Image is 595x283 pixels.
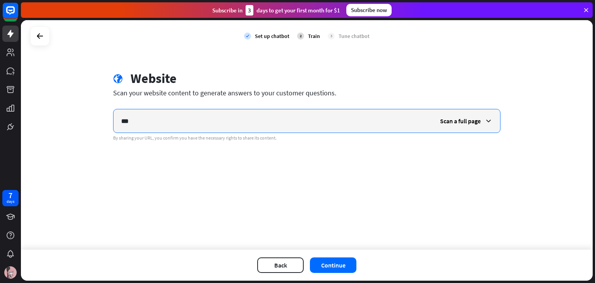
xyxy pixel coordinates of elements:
div: Train [308,33,320,40]
i: check [244,33,251,40]
div: 3 [246,5,253,16]
a: 7 days [2,190,19,206]
div: 2 [297,33,304,40]
div: 3 [328,33,335,40]
span: Scan a full page [440,117,481,125]
div: Tune chatbot [339,33,370,40]
div: Website [131,71,177,86]
button: Continue [310,257,356,273]
div: 7 [9,192,12,199]
div: Subscribe now [346,4,392,16]
div: Set up chatbot [255,33,289,40]
button: Back [257,257,304,273]
div: Subscribe in days to get your first month for $1 [212,5,340,16]
i: globe [113,74,123,84]
button: Open LiveChat chat widget [6,3,29,26]
div: Scan your website content to generate answers to your customer questions. [113,88,500,97]
div: By sharing your URL, you confirm you have the necessary rights to share its content. [113,135,500,141]
div: days [7,199,14,204]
